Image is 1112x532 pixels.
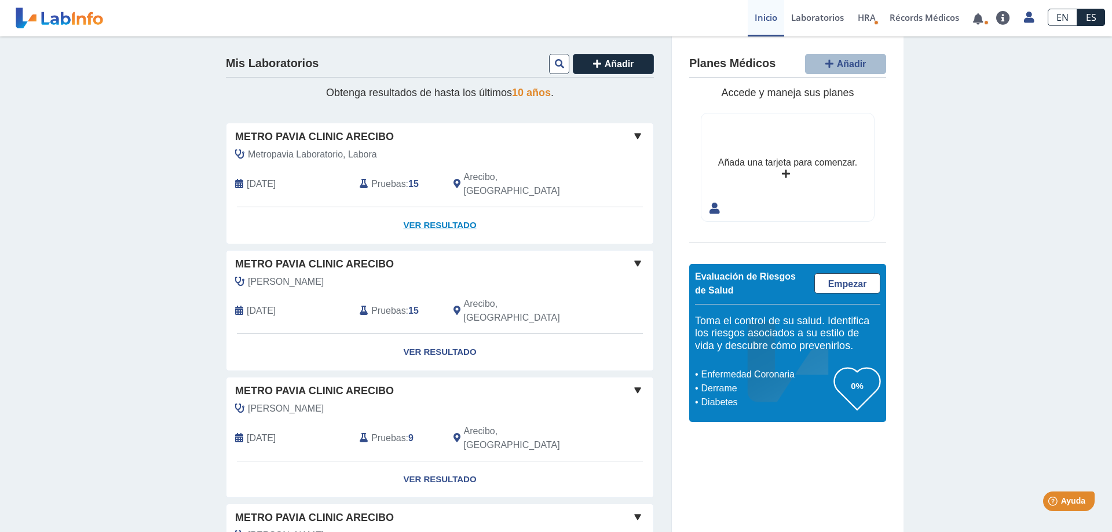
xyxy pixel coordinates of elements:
span: Añadir [605,59,634,69]
span: HRA [858,12,876,23]
span: 10 años [512,87,551,98]
span: 2024-11-26 [247,304,276,318]
span: Accede y maneja sus planes [721,87,854,98]
a: ES [1077,9,1105,26]
div: Añada una tarjeta para comenzar. [718,156,857,170]
li: Diabetes [698,395,834,409]
span: Evaluación de Riesgos de Salud [695,271,796,295]
span: Metro Pavia Clinic Arecibo [235,256,394,272]
span: Del Valle Torres, Angel [248,275,324,289]
a: Ver Resultado [226,207,653,244]
b: 9 [408,433,414,443]
span: Empezar [828,279,867,289]
span: Metro Pavia Clinic Arecibo [235,129,394,145]
span: Metro Pavia Clinic Arecibo [235,510,394,526]
li: Enfermedad Coronaria [698,368,834,381]
a: EN [1048,9,1077,26]
a: Ver Resultado [226,461,653,498]
button: Añadir [805,54,886,74]
b: 15 [408,179,419,189]
span: Metro Pavia Clinic Arecibo [235,383,394,399]
div: : [351,424,444,452]
span: Pruebas [371,431,405,445]
a: Empezar [814,273,880,293]
span: Pruebas [371,177,405,191]
span: Arecibo, PR [464,297,592,325]
span: 2024-05-29 [247,431,276,445]
span: Pruebas [371,304,405,318]
li: Derrame [698,381,834,395]
span: Añadir [837,59,866,69]
div: : [351,170,444,198]
div: : [351,297,444,325]
h3: 0% [834,379,880,393]
h4: Mis Laboratorios [226,57,319,71]
a: Ver Resultado [226,334,653,370]
iframe: Help widget launcher [1009,487,1099,519]
span: Obtenga resultados de hasta los últimos . [326,87,554,98]
span: Arecibo, PR [464,424,592,452]
span: Velez Gonzalez, Felipe [248,402,324,416]
span: Arecibo, PR [464,170,592,198]
h4: Planes Médicos [689,57,776,71]
button: Añadir [573,54,654,74]
span: Metropavia Laboratorio, Labora [248,148,377,162]
b: 15 [408,306,419,315]
h5: Toma el control de su salud. Identifica los riesgos asociados a su estilo de vida y descubre cómo... [695,315,880,353]
span: 2025-08-30 [247,177,276,191]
